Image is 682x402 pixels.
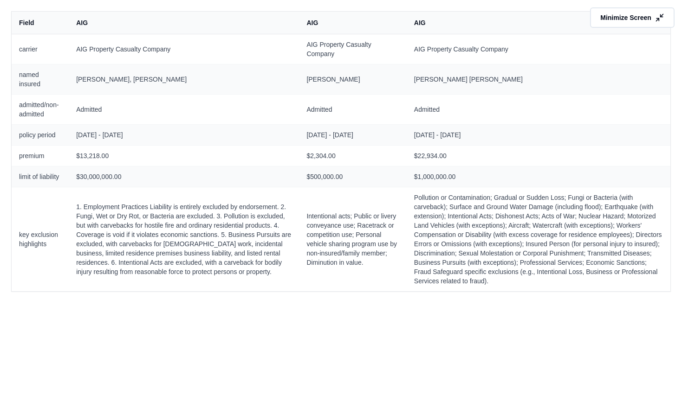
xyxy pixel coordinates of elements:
[414,105,663,114] span: Admitted
[76,202,292,276] span: 1. Employment Practices Liability is entirely excluded by endorsement. 2. Fungi, Wet or Dry Rot, ...
[414,75,663,84] span: [PERSON_NAME] [PERSON_NAME]
[19,130,61,140] span: policy period
[76,151,292,160] span: $13,218.00
[407,12,670,34] th: AIG
[306,172,399,181] span: $500,000.00
[414,130,663,140] span: [DATE] - [DATE]
[306,151,399,160] span: $2,304.00
[19,151,61,160] span: premium
[76,130,292,140] span: [DATE] - [DATE]
[19,230,61,249] span: key exclusion highlights
[19,45,61,54] span: carrier
[19,172,61,181] span: limit of liability
[76,45,292,54] span: AIG Property Casualty Company
[590,7,675,28] button: Minimize Screen
[19,70,61,89] span: named insured
[76,172,292,181] span: $30,000,000.00
[306,130,399,140] span: [DATE] - [DATE]
[414,45,663,54] span: AIG Property Casualty Company
[299,12,406,34] th: AIG
[19,100,61,119] span: admitted/non-admitted
[414,172,663,181] span: $1,000,000.00
[69,12,299,34] th: AIG
[306,75,399,84] span: [PERSON_NAME]
[12,12,69,34] th: Field
[306,105,399,114] span: Admitted
[76,105,292,114] span: Admitted
[306,40,399,58] span: AIG Property Casualty Company
[414,151,663,160] span: $22,934.00
[76,75,292,84] span: [PERSON_NAME], [PERSON_NAME]
[414,193,663,286] span: Pollution or Contamination; Gradual or Sudden Loss; Fungi or Bacteria (with carveback); Surface a...
[306,211,399,267] span: Intentional acts; Public or livery conveyance use; Racetrack or competition use; Personal vehicle...
[600,13,651,22] span: Minimize Screen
